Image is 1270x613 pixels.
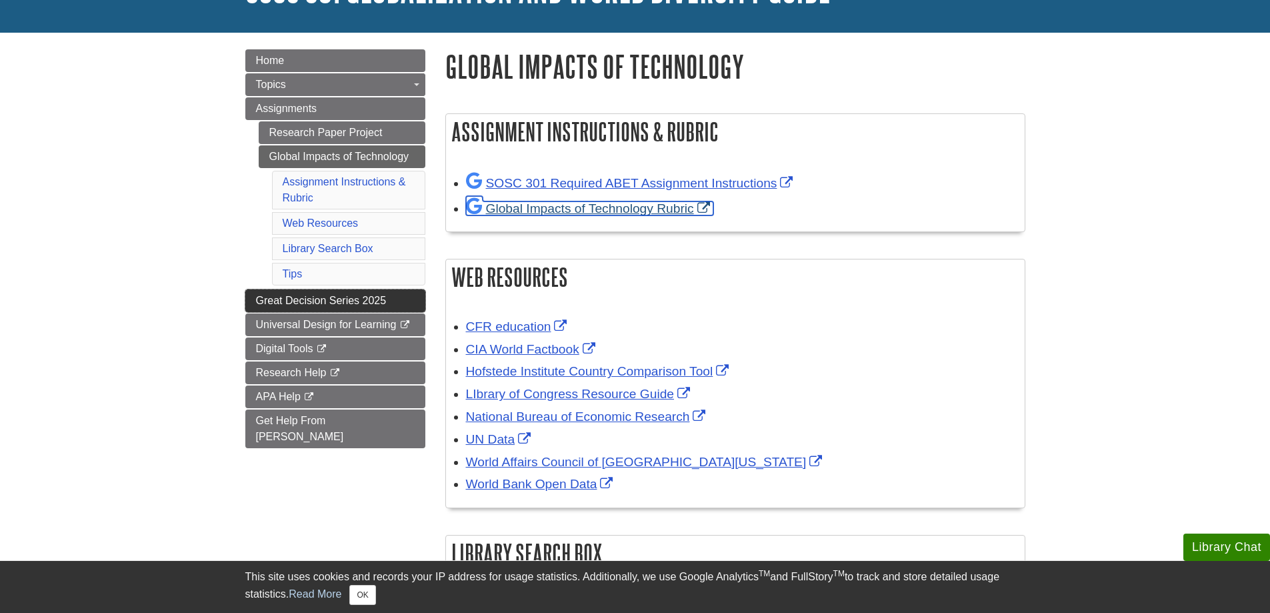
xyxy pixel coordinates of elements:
[466,364,733,378] a: Link opens in new window
[466,342,599,356] a: Link opens in new window
[759,569,770,578] sup: TM
[256,103,317,114] span: Assignments
[259,121,425,144] a: Research Paper Project
[245,362,425,384] a: Research Help
[446,536,1025,571] h2: Library Search Box
[256,415,344,442] span: Get Help From [PERSON_NAME]
[466,387,693,401] a: Link opens in new window
[245,97,425,120] a: Assignments
[289,588,341,600] a: Read More
[466,410,709,424] a: Link opens in new window
[316,345,327,354] i: This link opens in a new window
[245,73,425,96] a: Topics
[245,289,425,312] a: Great Decision Series 2025
[283,217,359,229] a: Web Resources
[446,114,1025,149] h2: Assignment Instructions & Rubric
[256,295,387,306] span: Great Decision Series 2025
[466,320,571,334] a: Link opens in new window
[329,369,341,378] i: This link opens in a new window
[466,432,535,446] a: Link opens in new window
[283,243,373,254] a: Library Search Box
[245,49,425,72] a: Home
[466,477,617,491] a: Link opens in new window
[303,393,315,402] i: This link opens in a new window
[283,176,406,203] a: Assignment Instructions & Rubric
[399,321,411,330] i: This link opens in a new window
[245,49,425,448] div: Guide Page Menu
[466,176,797,190] a: Link opens in new window
[259,145,425,168] a: Global Impacts of Technology
[245,569,1025,605] div: This site uses cookies and records your IP address for usage statistics. Additionally, we use Goo...
[1183,534,1270,561] button: Library Chat
[466,201,713,215] a: Link opens in new window
[446,259,1025,295] h2: Web Resources
[245,410,425,448] a: Get Help From [PERSON_NAME]
[256,79,286,90] span: Topics
[283,268,303,279] a: Tips
[256,367,327,378] span: Research Help
[256,55,285,66] span: Home
[245,386,425,408] a: APA Help
[256,319,397,330] span: Universal Design for Learning
[833,569,845,578] sup: TM
[245,338,425,360] a: Digital Tools
[349,585,375,605] button: Close
[256,343,313,354] span: Digital Tools
[245,314,425,336] a: Universal Design for Learning
[256,391,301,402] span: APA Help
[466,455,826,469] a: Link opens in new window
[445,49,1025,83] h1: Global Impacts of Technology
